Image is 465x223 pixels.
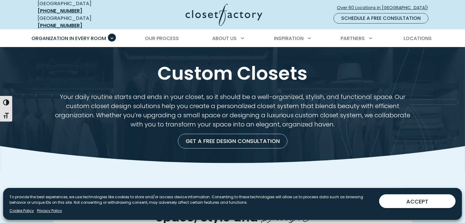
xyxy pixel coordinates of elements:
span: Partners [341,35,365,42]
button: ACCEPT [379,194,456,208]
span: Over 60 Locations in [GEOGRAPHIC_DATA]! [337,5,433,11]
p: Your daily routine starts and ends in your closet, so it should be a well-organized, stylish, and... [53,92,412,129]
span: About Us [212,35,237,42]
nav: Primary Menu [27,30,438,47]
div: [GEOGRAPHIC_DATA] [38,15,126,29]
a: Over 60 Locations in [GEOGRAPHIC_DATA]! [337,2,433,13]
span: Organization in Every Room [31,35,106,42]
span: Locations [404,35,432,42]
a: Privacy Policy [37,208,62,214]
h1: Custom Closets [36,62,429,85]
a: Cookie Policy [9,208,34,214]
img: Closet Factory Logo [186,4,262,26]
p: To provide the best experiences, we use technologies like cookies to store and/or access device i... [9,194,374,205]
span: Inspiration [274,35,304,42]
a: Schedule a Free Consultation [334,13,428,24]
a: [PHONE_NUMBER] [38,22,82,29]
span: Our Process [145,35,179,42]
a: Get a Free Design Consultation [178,134,287,148]
a: [PHONE_NUMBER] [38,7,82,14]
